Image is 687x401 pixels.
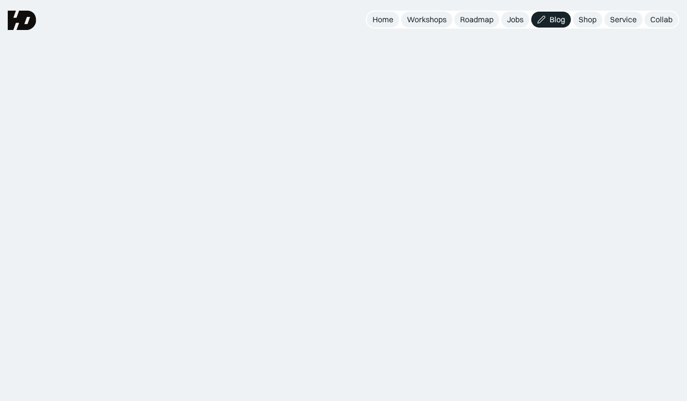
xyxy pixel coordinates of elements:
div: Service [610,15,637,25]
div: Collab [650,15,672,25]
div: Blog [550,15,565,25]
a: Workshops [401,12,452,28]
div: Roadmap [460,15,493,25]
div: Jobs [507,15,523,25]
div: Workshops [407,15,447,25]
div: Home [373,15,393,25]
div: Shop [579,15,597,25]
a: Collab [644,12,678,28]
a: Blog [531,12,571,28]
a: Jobs [501,12,529,28]
a: Service [604,12,642,28]
a: Roadmap [454,12,499,28]
a: Shop [573,12,602,28]
a: Home [367,12,399,28]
